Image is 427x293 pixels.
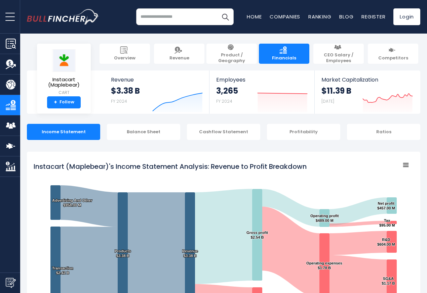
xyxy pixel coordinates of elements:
text: SG&A $1.17 B [382,277,395,285]
span: Market Capitalization [321,77,413,83]
a: Revenue $3.38 B FY 2024 [104,70,209,114]
text: Operating expenses $1.78 B [306,261,342,270]
span: Revenue [111,77,203,83]
a: Product / Geography [206,44,257,64]
div: Profitability [267,124,340,140]
small: FY 2024 [111,98,127,104]
span: Competitors [378,55,408,61]
span: Instacart (Maplebear) [42,77,85,88]
text: Products $3.38 B [115,249,131,258]
a: Blog [339,13,353,20]
strong: 3,265 [216,86,238,96]
a: CEO Salary / Employees [313,44,364,64]
div: Income Statement [27,124,100,140]
span: Overview [114,55,135,61]
a: Employees 3,265 FY 2024 [209,70,314,114]
a: Instacart (Maplebear) CART [42,49,86,96]
strong: $3.38 B [111,86,140,96]
div: Cashflow Statement [187,124,260,140]
div: Ratios [347,124,420,140]
span: CEO Salary / Employees [317,52,360,64]
img: bullfincher logo [27,9,99,25]
small: CART [42,90,85,96]
span: Employees [216,77,307,83]
text: Net profit $457.00 M [377,201,395,210]
span: Product / Geography [210,52,254,64]
a: +Follow [47,96,81,108]
strong: $11.39 B [321,86,351,96]
text: Gross profit $2.54 B [246,231,268,239]
button: Search [217,8,234,25]
strong: + [54,99,57,105]
a: Competitors [368,44,418,64]
span: Revenue [169,55,189,61]
small: FY 2024 [216,98,232,104]
span: Financials [272,55,296,61]
tspan: Instacart (Maplebear)'s Income Statement Analysis: Revenue to Profit Breakdown [34,162,307,171]
div: Balance Sheet [107,124,180,140]
text: Operating profit $489.00 M [310,214,339,223]
a: Market Capitalization $11.39 B [DATE] [315,70,420,114]
text: R&D $604.00 M [377,238,395,246]
a: Financials [259,44,309,64]
a: Login [393,8,420,25]
text: Transaction $2.42 B [52,266,73,275]
small: [DATE] [321,98,334,104]
a: Companies [270,13,300,20]
a: Go to homepage [27,9,99,25]
a: Register [361,13,385,20]
a: Ranking [308,13,331,20]
text: Revenue $3.38 B [182,249,198,258]
text: Tax $95.00 M [379,218,395,227]
a: Overview [100,44,150,64]
text: Advertising And Other $958.00 M [52,198,92,207]
a: Home [247,13,262,20]
a: Revenue [154,44,204,64]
